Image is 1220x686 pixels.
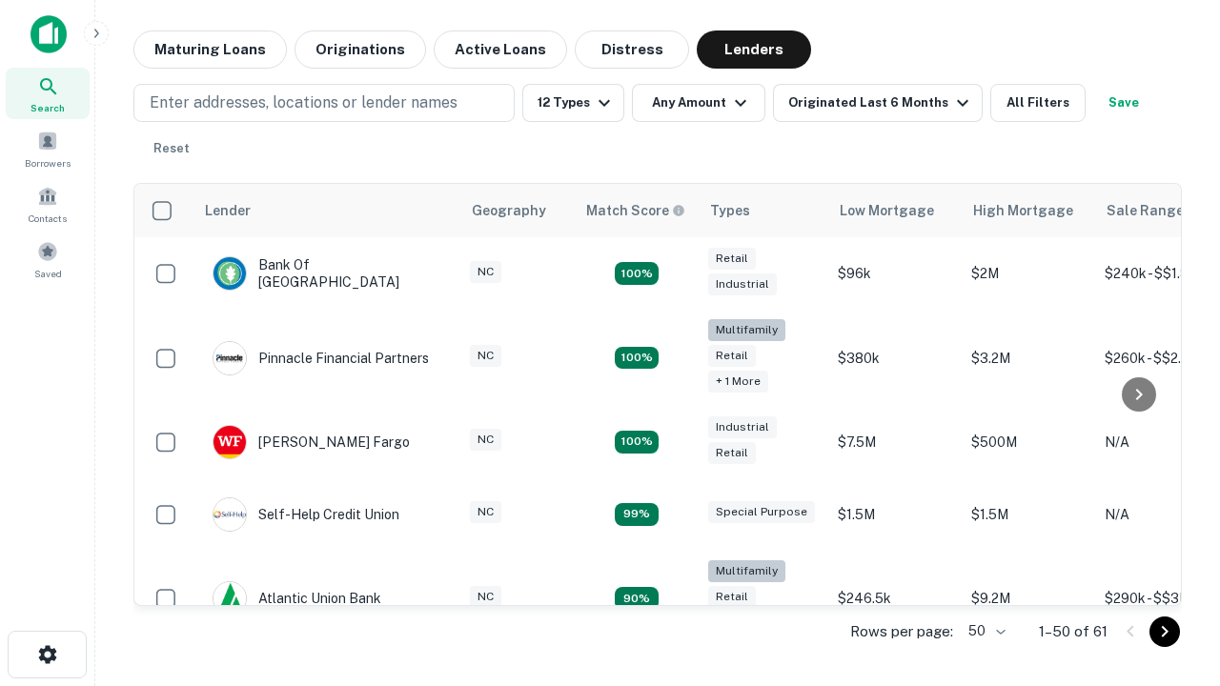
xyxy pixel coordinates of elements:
[773,84,983,122] button: Originated Last 6 Months
[575,184,699,237] th: Capitalize uses an advanced AI algorithm to match your search with the best lender. The match sco...
[213,342,246,374] img: picture
[708,416,777,438] div: Industrial
[470,586,501,608] div: NC
[828,237,962,310] td: $96k
[1149,616,1180,647] button: Go to next page
[213,582,246,615] img: picture
[6,178,90,230] a: Contacts
[615,262,659,285] div: Matching Properties: 15, hasApolloMatch: undefined
[840,199,934,222] div: Low Mortgage
[30,100,65,115] span: Search
[470,429,501,451] div: NC
[708,345,756,367] div: Retail
[6,233,90,285] a: Saved
[434,30,567,69] button: Active Loans
[850,620,953,643] p: Rows per page:
[962,237,1095,310] td: $2M
[205,199,251,222] div: Lender
[697,30,811,69] button: Lenders
[193,184,460,237] th: Lender
[1107,199,1184,222] div: Sale Range
[575,30,689,69] button: Distress
[962,184,1095,237] th: High Mortgage
[586,200,685,221] div: Capitalize uses an advanced AI algorithm to match your search with the best lender. The match sco...
[6,123,90,174] a: Borrowers
[1125,473,1220,564] iframe: Chat Widget
[295,30,426,69] button: Originations
[460,184,575,237] th: Geography
[708,248,756,270] div: Retail
[962,310,1095,406] td: $3.2M
[1039,620,1108,643] p: 1–50 of 61
[141,130,202,168] button: Reset
[522,84,624,122] button: 12 Types
[708,442,756,464] div: Retail
[788,91,974,114] div: Originated Last 6 Months
[30,15,67,53] img: capitalize-icon.png
[828,184,962,237] th: Low Mortgage
[828,551,962,647] td: $246.5k
[470,501,501,523] div: NC
[615,431,659,454] div: Matching Properties: 14, hasApolloMatch: undefined
[213,425,410,459] div: [PERSON_NAME] Fargo
[708,560,785,582] div: Multifamily
[828,310,962,406] td: $380k
[213,257,246,290] img: picture
[973,199,1073,222] div: High Mortgage
[962,551,1095,647] td: $9.2M
[828,478,962,551] td: $1.5M
[699,184,828,237] th: Types
[615,503,659,526] div: Matching Properties: 11, hasApolloMatch: undefined
[470,261,501,283] div: NC
[133,30,287,69] button: Maturing Loans
[213,581,381,615] div: Atlantic Union Bank
[615,347,659,370] div: Matching Properties: 20, hasApolloMatch: undefined
[213,256,441,291] div: Bank Of [GEOGRAPHIC_DATA]
[213,497,399,532] div: Self-help Credit Union
[213,341,429,375] div: Pinnacle Financial Partners
[961,617,1008,645] div: 50
[25,155,71,171] span: Borrowers
[1093,84,1154,122] button: Save your search to get updates of matches that match your search criteria.
[133,84,515,122] button: Enter addresses, locations or lender names
[708,273,777,295] div: Industrial
[828,406,962,478] td: $7.5M
[708,586,756,608] div: Retail
[708,501,815,523] div: Special Purpose
[708,371,768,393] div: + 1 more
[710,199,750,222] div: Types
[213,498,246,531] img: picture
[962,478,1095,551] td: $1.5M
[150,91,457,114] p: Enter addresses, locations or lender names
[708,319,785,341] div: Multifamily
[29,211,67,226] span: Contacts
[34,266,62,281] span: Saved
[213,426,246,458] img: picture
[632,84,765,122] button: Any Amount
[990,84,1086,122] button: All Filters
[6,68,90,119] a: Search
[615,587,659,610] div: Matching Properties: 10, hasApolloMatch: undefined
[472,199,546,222] div: Geography
[470,345,501,367] div: NC
[962,406,1095,478] td: $500M
[586,200,681,221] h6: Match Score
